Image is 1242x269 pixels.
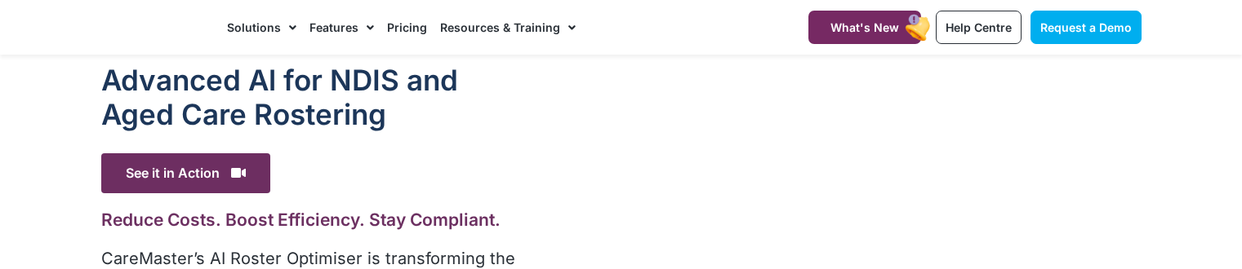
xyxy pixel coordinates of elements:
[1031,11,1142,44] a: Request a Demo
[101,209,519,230] h2: Reduce Costs. Boost Efficiency. Stay Compliant.
[101,153,270,193] span: See it in Action
[1040,20,1132,34] span: Request a Demo
[830,20,899,34] span: What's New
[946,20,1012,34] span: Help Centre
[101,63,519,131] h1: Advanced Al for NDIS and Aged Care Rostering
[101,15,211,40] img: CareMaster Logo
[936,11,1022,44] a: Help Centre
[808,11,921,44] a: What's New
